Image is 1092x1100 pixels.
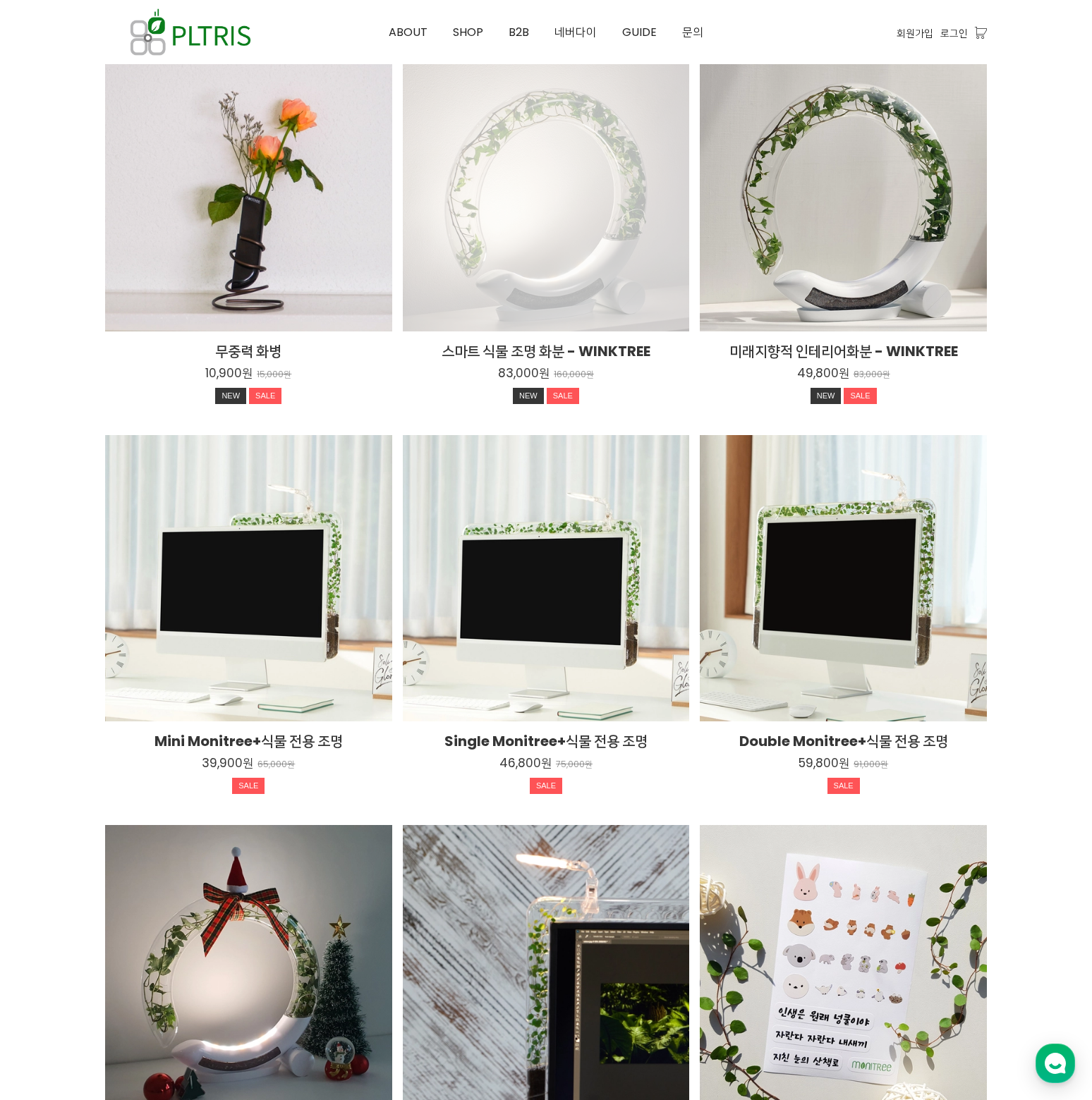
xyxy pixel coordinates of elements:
[105,731,392,751] h2: Mini Monitree+식물 전용 조명
[202,755,253,771] p: 39,900원
[530,778,562,795] div: SALE
[700,341,987,410] a: 미래지향적 인테리어화분 - WINKTREE 49,800원 83,000원 NEWSALE
[105,341,392,361] h2: 무중력 화병
[218,468,235,479] span: 설정
[257,369,291,380] p: 15,000원
[669,1,716,64] a: 문의
[403,731,690,800] a: Single Monitree+식물 전용 조명 46,800원 75,000원 SALE
[44,468,53,479] span: 홈
[182,447,271,482] a: 설정
[232,778,265,795] div: SALE
[797,365,849,381] p: 49,800원
[496,1,542,64] a: B2B
[403,341,690,410] a: 스마트 식물 조명 화분 - WINKTREE 83,000원 160,000원 NEWSALE
[389,24,427,40] span: ABOUT
[376,1,440,64] a: ABOUT
[554,24,597,40] span: 네버다이
[499,755,552,771] p: 46,800원
[897,25,933,41] a: 회원가입
[547,388,579,405] div: SALE
[453,24,483,40] span: SHOP
[105,341,392,410] a: 무중력 화병 10,900원 15,000원 NEWSALE
[542,1,609,64] a: 네버다이
[700,341,987,361] h2: 미래지향적 인테리어화분 - WINKTREE
[513,388,544,405] div: NEW
[940,25,968,41] a: 로그인
[403,341,690,361] h2: 스마트 식물 조명 화분 - WINKTREE
[403,731,690,751] h2: Single Monitree+식물 전용 조명
[799,755,849,771] p: 59,800원
[844,388,876,405] div: SALE
[215,388,246,405] div: NEW
[827,778,860,795] div: SALE
[440,1,496,64] a: SHOP
[811,388,842,405] div: NEW
[854,759,888,770] p: 91,000원
[854,369,890,380] p: 83,000원
[205,365,253,381] p: 10,900원
[129,469,146,480] span: 대화
[498,365,550,381] p: 83,000원
[105,731,392,800] a: Mini Monitree+식물 전용 조명 39,900원 65,000원 SALE
[509,24,529,40] span: B2B
[257,759,295,770] p: 65,000원
[622,24,657,40] span: GUIDE
[249,388,281,405] div: SALE
[4,447,93,482] a: 홈
[609,1,669,64] a: GUIDE
[700,731,987,751] h2: Double Monitree+식물 전용 조명
[682,24,703,40] span: 문의
[556,759,593,770] p: 75,000원
[700,731,987,800] a: Double Monitree+식물 전용 조명 59,800원 91,000원 SALE
[93,447,182,482] a: 대화
[554,369,594,380] p: 160,000원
